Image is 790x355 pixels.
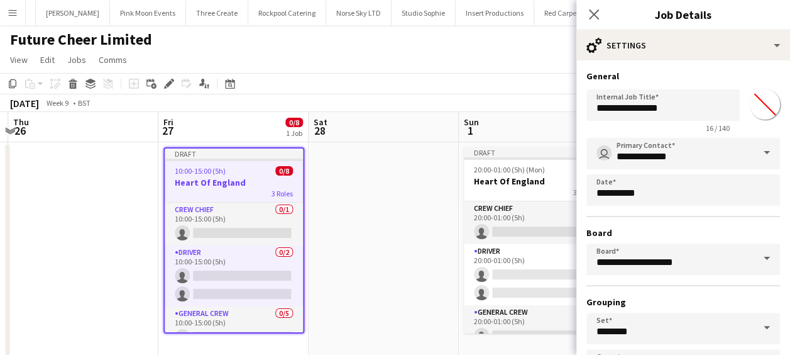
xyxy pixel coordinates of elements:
span: 3 Roles [272,189,293,198]
button: Norse Sky LTD [326,1,392,25]
span: Edit [40,54,55,65]
button: [PERSON_NAME] [36,1,110,25]
span: 3 Roles [573,188,595,197]
h3: Board [586,227,780,239]
div: 1 Job [286,128,302,138]
div: Draft [464,147,605,157]
h3: Heart Of England [464,176,605,187]
span: Thu [13,116,29,128]
span: Sat [314,116,327,128]
app-card-role: Crew Chief0/120:00-01:00 (5h) [464,201,605,244]
span: 1 [462,123,479,138]
button: Studio Sophie [392,1,456,25]
a: Comms [94,52,132,68]
button: Insert Productions [456,1,534,25]
button: Pink Moon Events [110,1,186,25]
span: View [10,54,28,65]
span: Sun [464,116,479,128]
app-card-role: Crew Chief0/110:00-15:00 (5h) [165,203,303,245]
a: Jobs [62,52,91,68]
a: View [5,52,33,68]
span: 26 [11,123,29,138]
a: Edit [35,52,60,68]
span: 20:00-01:00 (5h) (Mon) [474,165,545,174]
app-job-card: Draft10:00-15:00 (5h)0/8Heart Of England3 RolesCrew Chief0/110:00-15:00 (5h) Driver0/210:00-15:00... [163,147,304,334]
app-card-role: Driver0/220:00-01:00 (5h) [464,244,605,305]
div: Draft [165,149,303,159]
app-card-role: Driver0/210:00-15:00 (5h) [165,245,303,307]
span: Jobs [67,54,86,65]
span: 0/8 [285,118,303,127]
div: BST [78,98,91,108]
span: 10:00-15:00 (5h) [175,166,226,176]
span: Comms [99,54,127,65]
span: 28 [312,123,327,138]
h3: Heart Of England [165,177,303,188]
button: Red Carpet Events [534,1,612,25]
h3: General [586,70,780,82]
span: 0/8 [275,166,293,176]
span: 27 [162,123,173,138]
h1: Future Cheer Limited [10,30,152,49]
app-job-card: Draft20:00-01:00 (5h) (Mon)0/8Heart Of England3 RolesCrew Chief0/120:00-01:00 (5h) Driver0/220:00... [464,147,605,334]
button: Three Create [186,1,248,25]
div: [DATE] [10,97,39,110]
h3: Grouping [586,296,780,308]
button: Rockpool Catering [248,1,326,25]
div: Settings [576,30,790,60]
span: Week 9 [41,98,73,108]
h3: Job Details [576,6,790,23]
span: 16 / 140 [696,123,740,133]
span: Fri [163,116,173,128]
